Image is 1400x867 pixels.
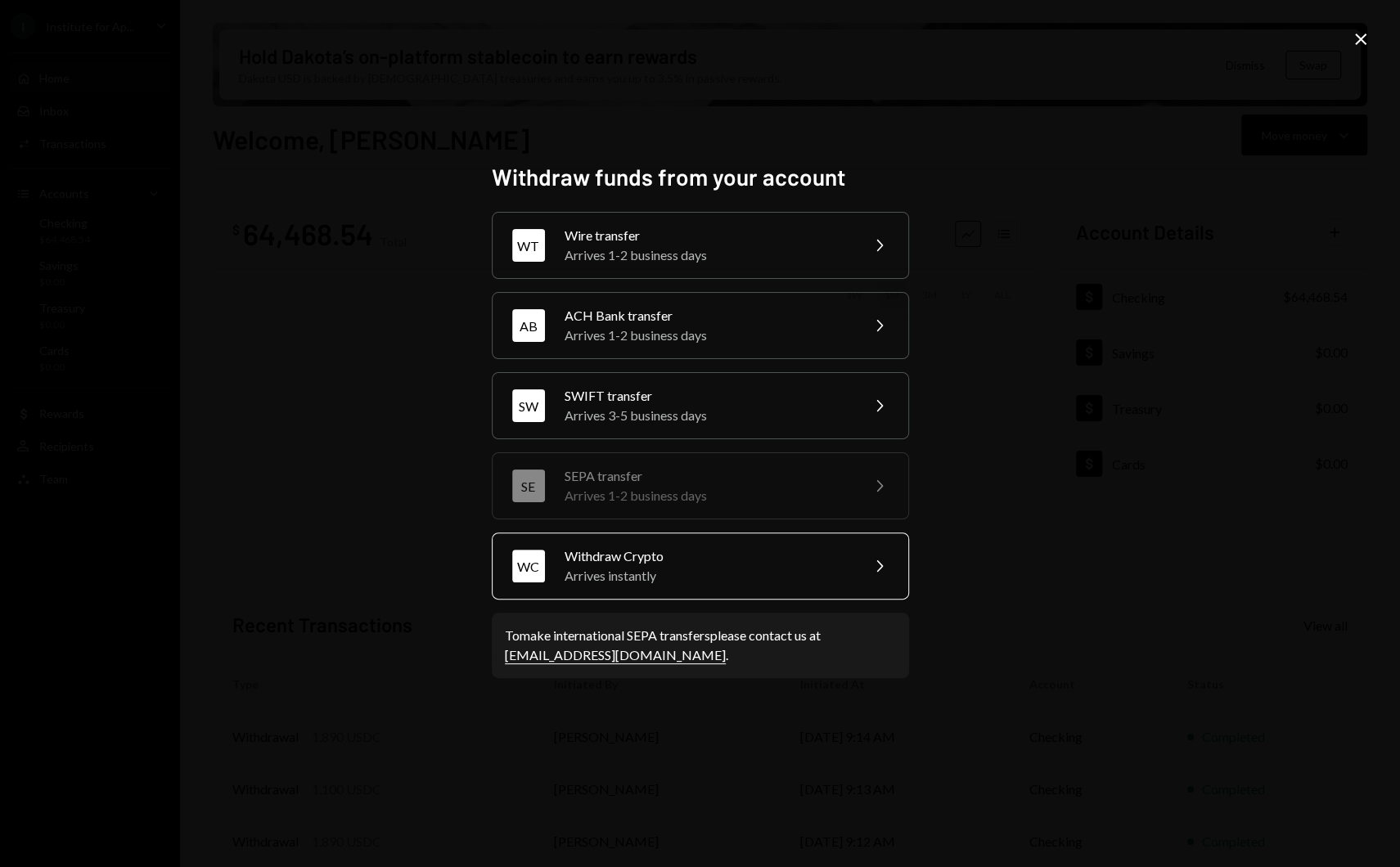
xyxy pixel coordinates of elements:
[565,566,849,586] div: Arrives instantly
[505,647,726,664] a: [EMAIL_ADDRESS][DOMAIN_NAME]
[492,292,909,359] button: ABACH Bank transferArrives 1-2 business days
[512,309,545,342] div: AB
[565,466,849,486] div: SEPA transfer
[565,326,849,345] div: Arrives 1-2 business days
[565,486,849,505] div: Arrives 1-2 business days
[565,546,849,566] div: Withdraw Crypto
[492,161,909,193] h2: Withdraw funds from your account
[505,626,896,665] div: To make international SEPA transfers please contact us at .
[512,229,545,262] div: WT
[512,469,545,502] div: SE
[512,550,545,582] div: WC
[492,532,909,600] button: WCWithdraw CryptoArrives instantly
[492,452,909,519] button: SESEPA transferArrives 1-2 business days
[565,386,849,406] div: SWIFT transfer
[565,226,849,245] div: Wire transfer
[565,306,849,326] div: ACH Bank transfer
[565,406,849,425] div: Arrives 3-5 business days
[512,389,545,422] div: SW
[565,245,849,265] div: Arrives 1-2 business days
[492,212,909,279] button: WTWire transferArrives 1-2 business days
[492,372,909,439] button: SWSWIFT transferArrives 3-5 business days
